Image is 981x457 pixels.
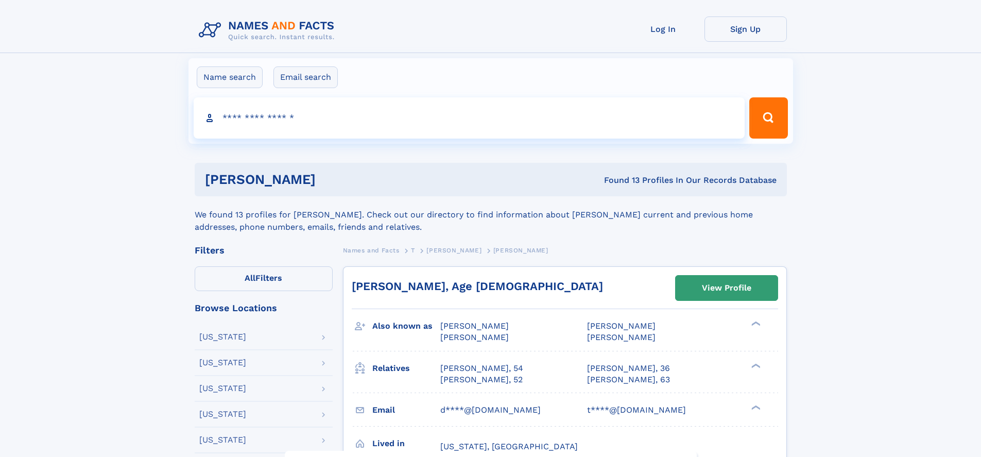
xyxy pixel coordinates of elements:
[197,66,263,88] label: Name search
[343,244,400,257] a: Names and Facts
[440,321,509,331] span: [PERSON_NAME]
[749,404,761,411] div: ❯
[587,363,670,374] a: [PERSON_NAME], 36
[372,360,440,377] h3: Relatives
[622,16,704,42] a: Log In
[199,359,246,367] div: [US_STATE]
[372,435,440,452] h3: Lived in
[372,401,440,419] h3: Email
[199,436,246,444] div: [US_STATE]
[702,276,751,300] div: View Profile
[194,97,745,139] input: search input
[352,280,603,293] a: [PERSON_NAME], Age [DEMOGRAPHIC_DATA]
[199,333,246,341] div: [US_STATE]
[195,196,787,233] div: We found 13 profiles for [PERSON_NAME]. Check out our directory to find information about [PERSON...
[493,247,548,254] span: [PERSON_NAME]
[205,173,460,186] h1: [PERSON_NAME]
[440,442,578,451] span: [US_STATE], [GEOGRAPHIC_DATA]
[440,374,523,385] a: [PERSON_NAME], 52
[195,16,343,44] img: Logo Names and Facts
[440,363,523,374] a: [PERSON_NAME], 54
[587,321,656,331] span: [PERSON_NAME]
[749,362,761,369] div: ❯
[676,276,778,300] a: View Profile
[245,273,255,283] span: All
[749,97,787,139] button: Search Button
[749,320,761,327] div: ❯
[273,66,338,88] label: Email search
[587,332,656,342] span: [PERSON_NAME]
[426,247,481,254] span: [PERSON_NAME]
[587,374,670,385] a: [PERSON_NAME], 63
[195,266,333,291] label: Filters
[460,175,777,186] div: Found 13 Profiles In Our Records Database
[440,332,509,342] span: [PERSON_NAME]
[704,16,787,42] a: Sign Up
[411,244,415,257] a: T
[195,303,333,313] div: Browse Locations
[372,317,440,335] h3: Also known as
[411,247,415,254] span: T
[199,410,246,418] div: [US_STATE]
[195,246,333,255] div: Filters
[426,244,481,257] a: [PERSON_NAME]
[199,384,246,393] div: [US_STATE]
